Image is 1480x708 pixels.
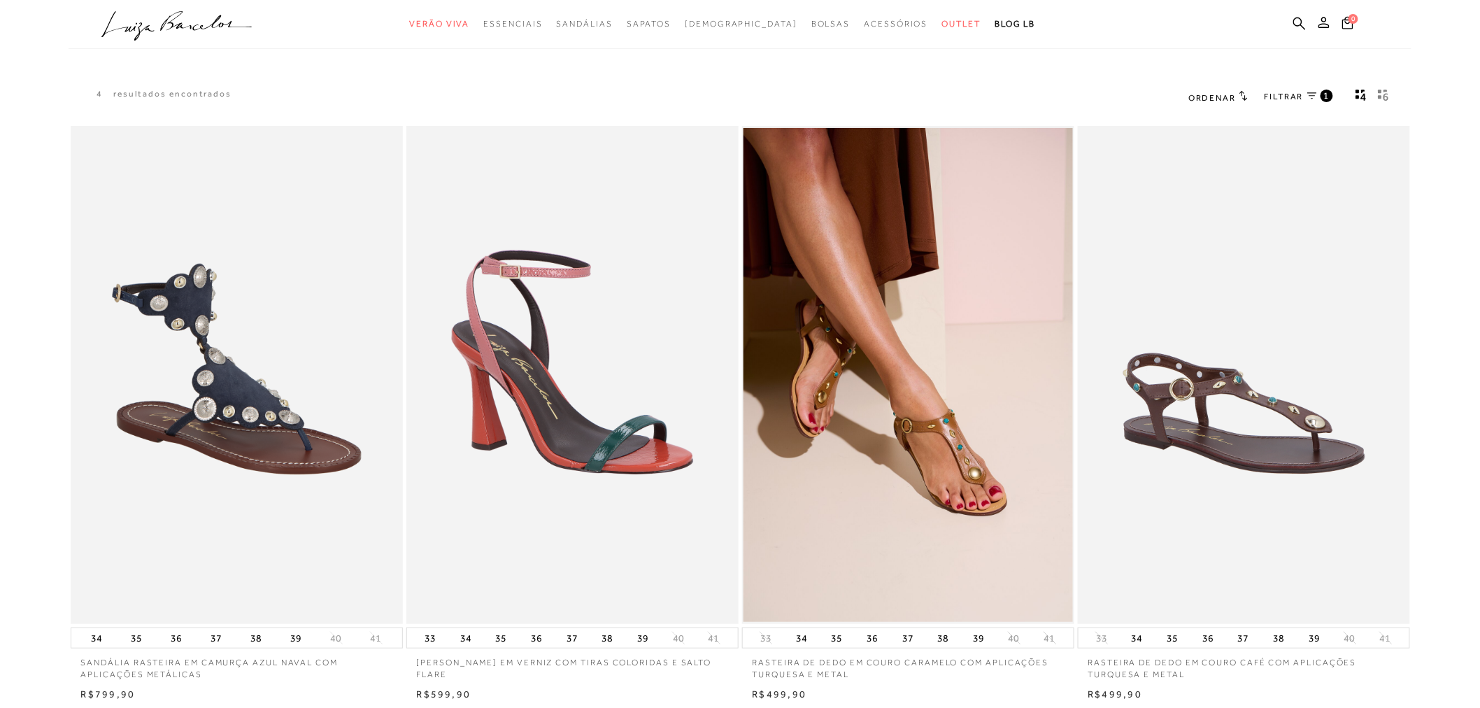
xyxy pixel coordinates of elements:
button: 34 [87,628,107,648]
button: 40 [1004,632,1024,645]
button: 33 [1092,632,1111,645]
button: 38 [1269,628,1289,648]
a: categoryNavScreenReaderText [811,11,851,37]
span: Sapatos [627,19,671,29]
a: RASTEIRA DE DEDO EM COURO CAFÉ COM APLICAÇÕES TURQUESA E METAL [1078,649,1410,681]
button: 35 [827,628,847,648]
button: 38 [598,628,618,648]
span: R$799,90 [81,688,136,700]
img: RASTEIRA DE DEDO EM COURO CARAMELO COM APLICAÇÕES TURQUESA E METAL [743,128,1073,623]
a: categoryNavScreenReaderText [627,11,671,37]
span: R$499,90 [753,688,807,700]
span: R$499,90 [1088,688,1143,700]
button: 36 [167,628,187,648]
button: 39 [287,628,306,648]
button: 41 [367,632,386,645]
button: 40 [327,632,346,645]
button: 36 [1198,628,1218,648]
span: R$599,90 [417,688,471,700]
button: 41 [1040,632,1060,645]
button: 38 [247,628,266,648]
span: Outlet [942,19,981,29]
span: Sandálias [557,19,613,29]
button: 39 [1304,628,1324,648]
span: Verão Viva [409,19,469,29]
button: 37 [1234,628,1253,648]
span: [DEMOGRAPHIC_DATA] [685,19,797,29]
a: BLOG LB [995,11,1035,37]
button: 37 [898,628,918,648]
button: 39 [969,628,988,648]
a: categoryNavScreenReaderText [942,11,981,37]
a: noSubCategoriesText [685,11,797,37]
button: 40 [1340,632,1360,645]
button: 34 [456,628,476,648]
button: 37 [207,628,227,648]
span: 1 [1324,90,1330,101]
span: FILTRAR [1265,91,1304,103]
button: 36 [527,628,546,648]
img: SANDÁLIA RASTEIRA EM CAMURÇA AZUL NAVAL COM APLICAÇÕES METÁLICAS [72,128,401,623]
span: Acessórios [864,19,928,29]
button: 33 [756,632,776,645]
span: 0 [1349,14,1358,24]
span: Essenciais [483,19,542,29]
button: 38 [934,628,953,648]
button: gridText6Desc [1374,88,1393,106]
span: Ordenar [1188,93,1236,103]
button: 34 [1127,628,1147,648]
a: categoryNavScreenReaderText [557,11,613,37]
span: Bolsas [811,19,851,29]
button: 36 [862,628,882,648]
button: 33 [420,628,440,648]
button: 41 [1376,632,1395,645]
button: 35 [127,628,147,648]
a: categoryNavScreenReaderText [864,11,928,37]
a: SANDÁLIA RASTEIRA EM CAMURÇA AZUL NAVAL COM APLICAÇÕES METÁLICAS [71,649,403,681]
button: 41 [704,632,724,645]
button: 35 [1163,628,1183,648]
img: RASTEIRA DE DEDO EM COURO CAFÉ COM APLICAÇÕES TURQUESA E METAL [1079,128,1409,623]
p: 4 [97,88,103,100]
button: 35 [492,628,511,648]
button: 40 [669,632,688,645]
button: 37 [562,628,582,648]
span: BLOG LB [995,19,1035,29]
a: categoryNavScreenReaderText [409,11,469,37]
img: SANDÁLIA EM VERNIZ COM TIRAS COLORIDAS E SALTO FLARE [408,128,737,623]
button: 39 [633,628,653,648]
button: 0 [1338,15,1358,34]
button: 34 [792,628,811,648]
a: categoryNavScreenReaderText [483,11,542,37]
p: resultados encontrados [113,88,232,100]
a: RASTEIRA DE DEDO EM COURO CARAMELO COM APLICAÇÕES TURQUESA E METAL [742,649,1074,681]
button: Mostrar 4 produtos por linha [1351,88,1371,106]
a: [PERSON_NAME] EM VERNIZ COM TIRAS COLORIDAS E SALTO FLARE [406,649,739,681]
